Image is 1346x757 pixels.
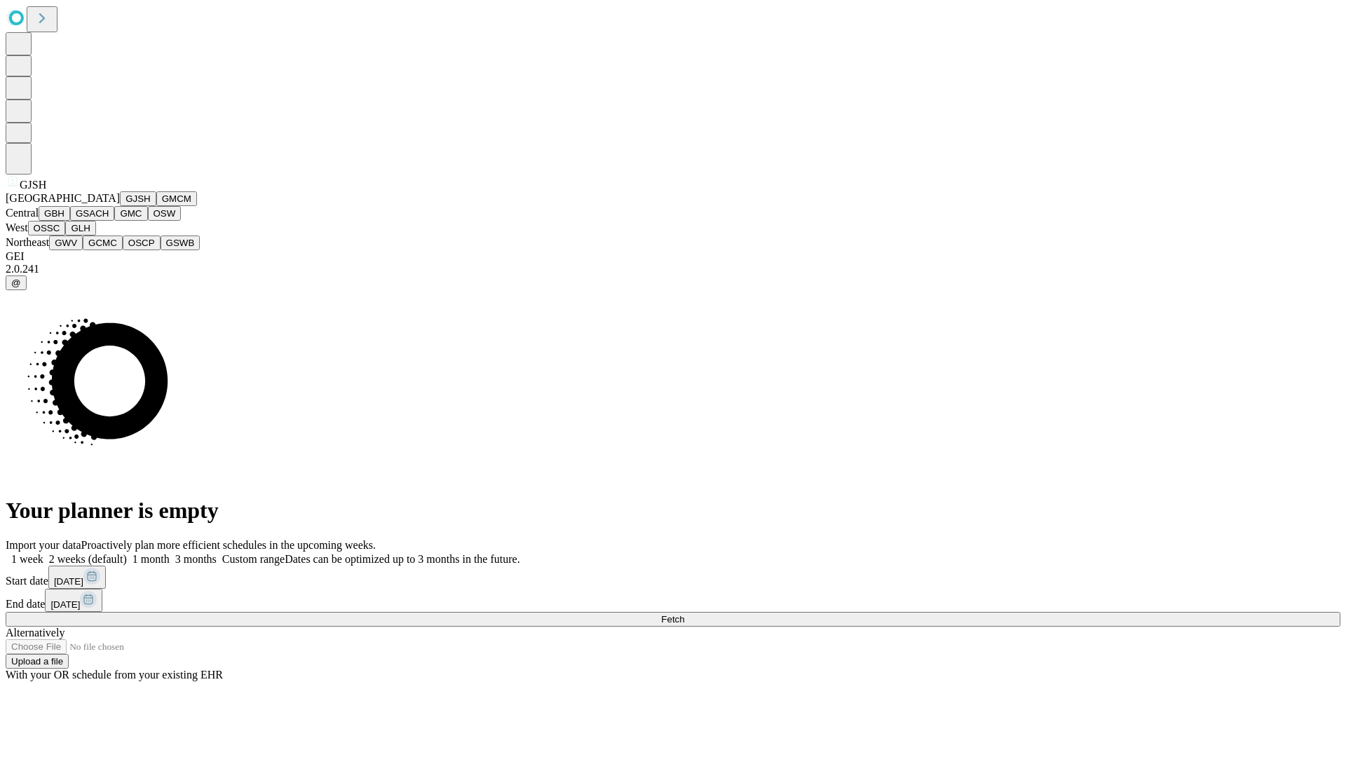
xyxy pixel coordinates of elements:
[132,553,170,565] span: 1 month
[6,498,1340,524] h1: Your planner is empty
[6,207,39,219] span: Central
[175,553,217,565] span: 3 months
[120,191,156,206] button: GJSH
[65,221,95,236] button: GLH
[6,589,1340,612] div: End date
[285,553,519,565] span: Dates can be optimized up to 3 months in the future.
[28,221,66,236] button: OSSC
[6,192,120,204] span: [GEOGRAPHIC_DATA]
[45,589,102,612] button: [DATE]
[6,566,1340,589] div: Start date
[6,612,1340,627] button: Fetch
[156,191,197,206] button: GMCM
[6,236,49,248] span: Northeast
[49,236,83,250] button: GWV
[81,539,376,551] span: Proactively plan more efficient schedules in the upcoming weeks.
[6,654,69,669] button: Upload a file
[6,275,27,290] button: @
[661,614,684,625] span: Fetch
[161,236,200,250] button: GSWB
[123,236,161,250] button: OSCP
[6,539,81,551] span: Import your data
[6,669,223,681] span: With your OR schedule from your existing EHR
[50,599,80,610] span: [DATE]
[114,206,147,221] button: GMC
[6,627,64,639] span: Alternatively
[20,179,46,191] span: GJSH
[11,553,43,565] span: 1 week
[48,566,106,589] button: [DATE]
[6,250,1340,263] div: GEI
[6,221,28,233] span: West
[49,553,127,565] span: 2 weeks (default)
[148,206,182,221] button: OSW
[11,278,21,288] span: @
[83,236,123,250] button: GCMC
[39,206,70,221] button: GBH
[70,206,114,221] button: GSACH
[222,553,285,565] span: Custom range
[54,576,83,587] span: [DATE]
[6,263,1340,275] div: 2.0.241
